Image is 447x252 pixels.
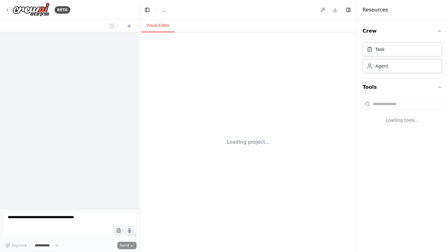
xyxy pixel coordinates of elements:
button: Click to speak your automation idea [125,226,134,235]
button: Crew [363,22,442,40]
button: Hide right sidebar [344,6,353,14]
img: Logo [12,3,50,17]
button: Start a new chat [124,22,134,30]
div: Task [375,46,385,52]
button: Visual Editor [142,19,175,32]
button: Improve [2,241,29,250]
span: Improve [11,243,27,248]
h4: Resources [363,6,388,14]
button: Switch to previous chat [107,22,122,30]
div: BETA [55,6,70,14]
button: Hide left sidebar [143,6,151,14]
span: ... [162,7,166,13]
div: Crew [363,40,442,78]
button: Send [117,242,137,249]
span: Send [120,243,129,248]
button: Tools [363,79,442,96]
nav: breadcrumb [162,7,166,13]
div: Loading tools... [363,112,442,128]
div: Tools [363,96,442,133]
div: Loading project... [227,138,270,146]
div: Agent [375,63,388,69]
button: Upload files [114,226,123,235]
